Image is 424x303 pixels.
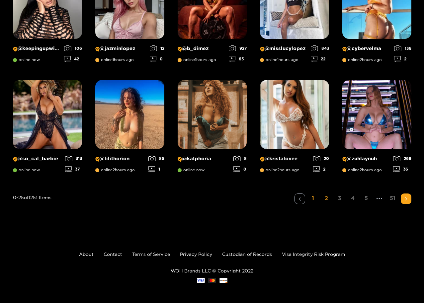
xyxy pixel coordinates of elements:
p: @ cybervelma [342,45,391,52]
a: 4 [348,193,358,203]
div: 313 [65,156,82,161]
p: @ jazminlopez [95,45,146,52]
span: online 2 hours ago [95,168,135,172]
a: About [79,252,94,257]
a: 1 [308,193,318,203]
span: online now [13,168,40,172]
span: online 2 hours ago [342,57,382,62]
p: @ b_dimez [178,45,225,52]
a: Terms of Service [132,252,170,257]
a: 3 [334,193,345,203]
span: online now [178,168,205,172]
a: 5 [361,193,372,203]
span: online 1 hours ago [260,57,298,62]
a: Creator Profile Image: lilithorion@lilithoriononline2hours ago851 [95,80,164,177]
p: @ kristalovee [260,156,310,162]
div: 65 [229,56,247,62]
li: 51 [387,193,398,204]
a: 2 [321,193,332,203]
a: Creator Profile Image: so_cal_barbie@so_cal_barbieonline now31337 [13,80,82,177]
span: left [298,197,302,201]
div: 36 [393,166,411,172]
span: ••• [374,193,385,204]
div: 1 [148,166,164,172]
a: Contact [104,252,122,257]
li: Previous Page [295,193,305,204]
a: 51 [387,193,398,203]
img: Creator Profile Image: kristalovee [260,80,329,149]
div: 269 [393,156,411,161]
li: 3 [334,193,345,204]
li: 5 [361,193,372,204]
div: 12 [150,45,164,51]
a: Creator Profile Image: katphoria@katphoriaonline now80 [178,80,247,177]
p: @ so_cal_barbie [13,156,62,162]
div: 927 [229,45,247,51]
span: right [404,197,408,201]
div: 37 [65,166,82,172]
p: @ zuhlaynuh [342,156,390,162]
a: Creator Profile Image: kristalovee@kristaloveeonline2hours ago202 [260,80,329,177]
img: Creator Profile Image: zuhlaynuh [342,80,411,149]
a: Privacy Policy [180,252,212,257]
img: Creator Profile Image: so_cal_barbie [13,80,82,149]
p: @ lilithorion [95,156,145,162]
li: Next 5 Pages [374,193,385,204]
span: online 2 hours ago [342,168,382,172]
span: online 1 hours ago [95,57,134,62]
button: left [295,193,305,204]
a: Creator Profile Image: zuhlaynuh@zuhlaynuhonline2hours ago26936 [342,80,411,177]
button: right [401,193,411,204]
div: 85 [148,156,164,161]
img: Creator Profile Image: katphoria [178,80,247,149]
img: Creator Profile Image: lilithorion [95,80,164,149]
a: Visa Integrity Risk Program [282,252,345,257]
div: 8 [233,156,247,161]
p: @ misslucylopez [260,45,307,52]
span: online now [13,57,40,62]
div: 0 - 25 of 1251 items [13,193,51,231]
div: 2 [394,56,411,62]
div: 2 [313,166,329,172]
div: 843 [311,45,329,51]
div: 0 [150,56,164,62]
li: 2 [321,193,332,204]
div: 106 [64,45,82,51]
li: 4 [348,193,358,204]
div: 42 [64,56,82,62]
div: 22 [311,56,329,62]
div: 20 [313,156,329,161]
li: 1 [308,193,318,204]
span: online 1 hours ago [178,57,216,62]
p: @ keepingupwithmo [13,45,61,52]
span: online 2 hours ago [260,168,299,172]
p: @ katphoria [178,156,230,162]
li: Next Page [401,193,411,204]
div: 136 [394,45,411,51]
div: 0 [233,166,247,172]
a: Custodian of Records [222,252,272,257]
